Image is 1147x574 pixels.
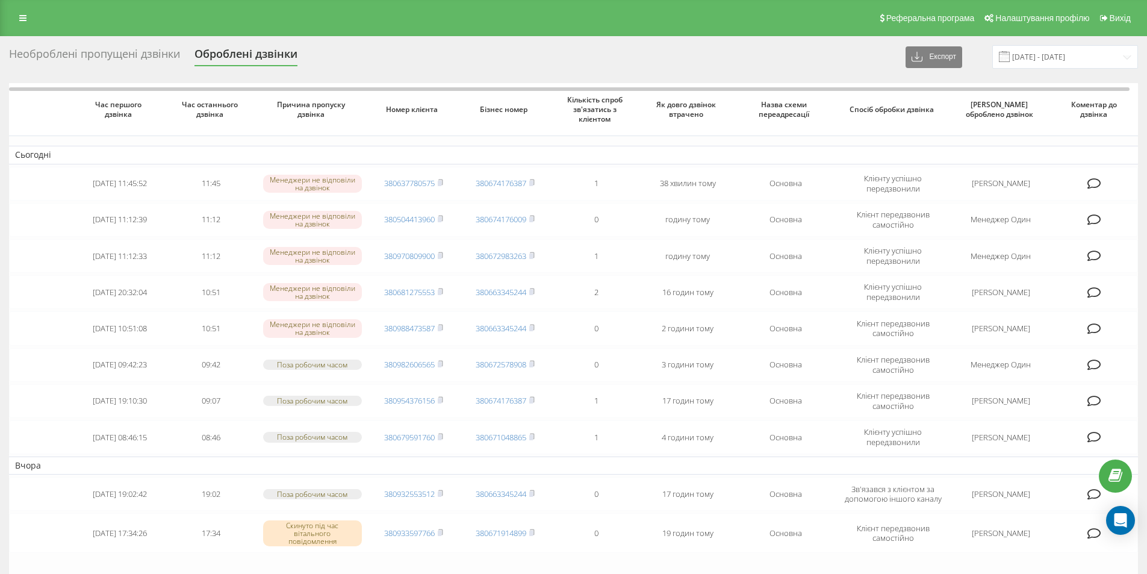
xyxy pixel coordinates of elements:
[384,528,435,538] a: 380933597766
[838,203,948,237] td: Клієнт передзвонив самостійно
[642,477,733,511] td: 17 годин тому
[838,275,948,309] td: Клієнту успішно передзвонили
[384,178,435,189] a: 380637780575
[74,275,166,309] td: [DATE] 20:32:04
[733,420,838,454] td: Основна
[384,214,435,225] a: 380504413960
[384,359,435,370] a: 380982606565
[642,513,733,553] td: 19 годин тому
[550,311,642,345] td: 0
[166,311,257,345] td: 10:51
[476,432,526,443] a: 380671048865
[949,167,1053,201] td: [PERSON_NAME]
[642,203,733,237] td: годину тому
[733,239,838,273] td: Основна
[384,432,435,443] a: 380679591760
[84,100,156,119] span: Час першого дзвінка
[263,360,362,370] div: Поза робочим часом
[550,384,642,418] td: 1
[166,513,257,553] td: 17:34
[744,100,827,119] span: Назва схеми переадресації
[194,48,297,66] div: Оброблені дзвінки
[550,513,642,553] td: 0
[268,100,357,119] span: Причина пропуску дзвінка
[838,167,948,201] td: Клієнту успішно передзвонили
[176,100,247,119] span: Час останнього дзвінка
[384,395,435,406] a: 380954376156
[166,167,257,201] td: 11:45
[476,287,526,298] a: 380663345244
[166,203,257,237] td: 11:12
[886,13,975,23] span: Реферальна програма
[845,484,942,505] span: Зв'язався з клієнтом за допомогою іншого каналу
[166,239,257,273] td: 11:12
[949,239,1053,273] td: Менеджер Один
[166,420,257,454] td: 08:46
[733,275,838,309] td: Основна
[733,384,838,418] td: Основна
[476,528,526,538] a: 380671914899
[9,146,1138,164] td: Сьогодні
[838,384,948,418] td: Клієнт передзвонив самостійно
[384,251,435,261] a: 380970809900
[74,513,166,553] td: [DATE] 17:34:26
[642,275,733,309] td: 16 годин тому
[1110,13,1131,23] span: Вихід
[9,457,1138,475] td: Вчора
[733,477,838,511] td: Основна
[476,214,526,225] a: 380674176009
[263,489,362,499] div: Поза робочим часом
[263,211,362,229] div: Менеджери не відповіли на дзвінок
[642,420,733,454] td: 4 години тому
[642,348,733,382] td: 3 години тому
[74,311,166,345] td: [DATE] 10:51:08
[550,348,642,382] td: 0
[733,311,838,345] td: Основна
[906,46,962,68] button: Експорт
[550,275,642,309] td: 2
[949,348,1053,382] td: Менеджер Один
[733,513,838,553] td: Основна
[838,420,948,454] td: Клієнту успішно передзвонили
[476,323,526,334] a: 380663345244
[74,167,166,201] td: [DATE] 11:45:52
[849,105,938,114] span: Спосіб обробки дзвінка
[995,13,1089,23] span: Налаштування профілю
[949,384,1053,418] td: [PERSON_NAME]
[384,323,435,334] a: 380988473587
[838,239,948,273] td: Клієнту успішно передзвонили
[166,275,257,309] td: 10:51
[263,319,362,337] div: Менеджери не відповіли на дзвінок
[1106,506,1135,535] div: Open Intercom Messenger
[384,488,435,499] a: 380932553512
[74,239,166,273] td: [DATE] 11:12:33
[166,348,257,382] td: 09:42
[476,395,526,406] a: 380674176387
[9,48,180,66] div: Необроблені пропущені дзвінки
[74,348,166,382] td: [DATE] 09:42:23
[550,167,642,201] td: 1
[949,420,1053,454] td: [PERSON_NAME]
[263,247,362,265] div: Менеджери не відповіли на дзвінок
[74,203,166,237] td: [DATE] 11:12:39
[550,477,642,511] td: 0
[378,105,450,114] span: Номер клієнта
[476,359,526,370] a: 380672578908
[642,167,733,201] td: 38 хвилин тому
[166,384,257,418] td: 09:07
[642,239,733,273] td: годину тому
[550,203,642,237] td: 0
[642,384,733,418] td: 17 годин тому
[263,283,362,301] div: Менеджери не відповіли на дзвінок
[1063,100,1128,119] span: Коментар до дзвінка
[949,203,1053,237] td: Менеджер Один
[949,275,1053,309] td: [PERSON_NAME]
[838,513,948,553] td: Клієнт передзвонив самостійно
[166,477,257,511] td: 19:02
[74,477,166,511] td: [DATE] 19:02:42
[74,420,166,454] td: [DATE] 08:46:15
[733,348,838,382] td: Основна
[949,477,1053,511] td: [PERSON_NAME]
[733,167,838,201] td: Основна
[550,239,642,273] td: 1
